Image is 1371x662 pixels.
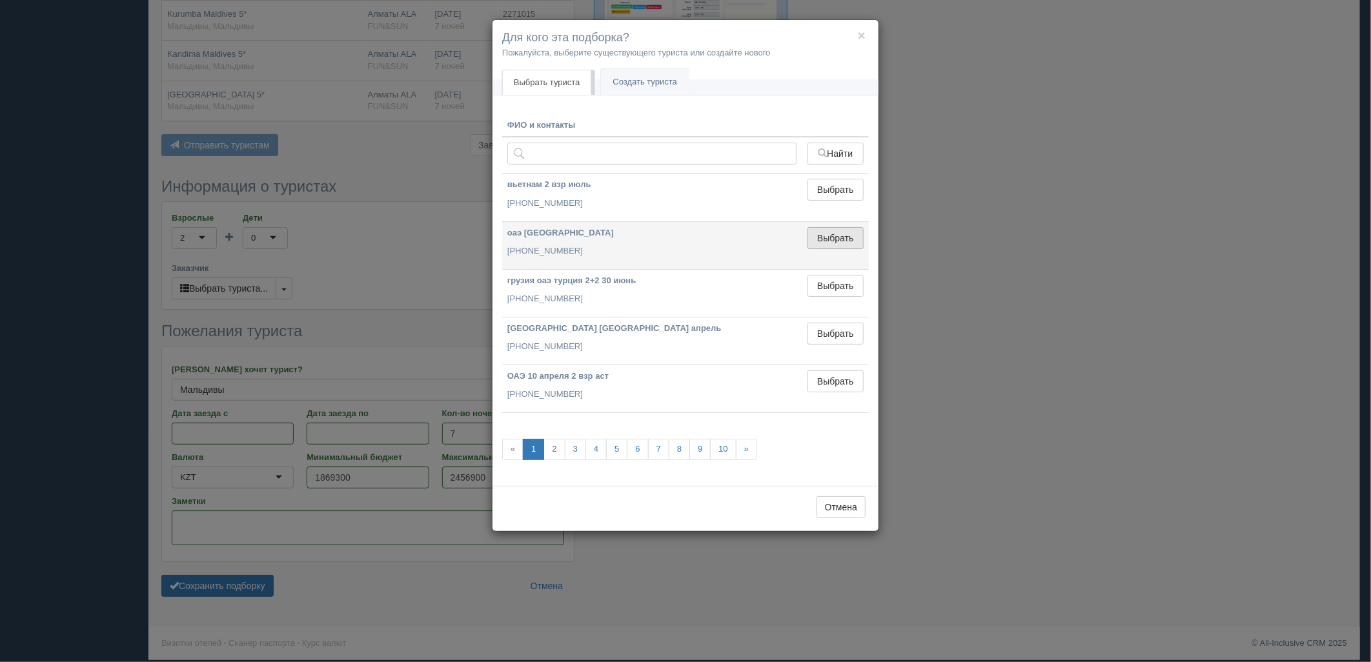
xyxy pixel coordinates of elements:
[507,228,614,237] b: оаэ [GEOGRAPHIC_DATA]
[523,439,544,460] a: 1
[710,439,736,460] a: 10
[507,143,797,165] input: Поиск по ФИО, паспорту или контактам
[507,197,797,210] p: [PHONE_NUMBER]
[807,227,864,249] button: Выбрать
[817,496,866,518] button: Отмена
[565,439,586,460] a: 3
[736,439,757,460] a: »
[507,245,797,257] p: [PHONE_NUMBER]
[507,179,591,189] b: вьетнам 2 взр июль
[807,323,864,345] button: Выбрать
[858,28,866,42] button: ×
[627,439,648,460] a: 6
[507,293,797,305] p: [PHONE_NUMBER]
[502,439,523,460] span: «
[669,439,690,460] a: 8
[502,114,802,137] th: ФИО и контакты
[502,30,869,46] h4: Для кого эта подборка?
[807,179,864,201] button: Выбрать
[502,70,591,95] a: Выбрать туриста
[648,439,669,460] a: 7
[502,46,869,59] p: Пожалуйста, выберите существующего туриста или создайте нового
[507,323,722,333] b: [GEOGRAPHIC_DATA] [GEOGRAPHIC_DATA] апрель
[543,439,565,460] a: 2
[689,439,711,460] a: 9
[507,371,609,381] b: ОАЭ 10 апреля 2 взр аст
[507,341,797,353] p: [PHONE_NUMBER]
[807,143,864,165] button: Найти
[807,370,864,392] button: Выбрать
[507,276,636,285] b: грузия оаэ турция 2+2 30 июнь
[601,69,689,95] a: Создать туриста
[507,388,797,401] p: [PHONE_NUMBER]
[807,275,864,297] button: Выбрать
[606,439,627,460] a: 5
[585,439,607,460] a: 4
